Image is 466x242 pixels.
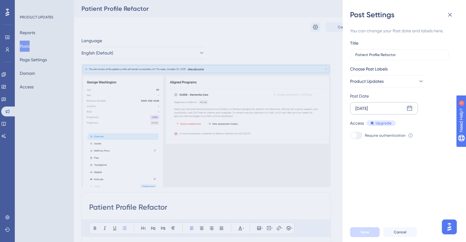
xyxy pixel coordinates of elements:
[361,230,369,235] span: Save
[350,65,388,73] span: Choose Post Labels
[350,75,424,87] button: Product Updates
[350,92,451,100] div: Post Date
[350,27,454,34] div: You can change your Post date and labels here.
[383,227,417,237] button: Cancel
[43,3,45,8] div: 1
[350,119,364,127] div: Access
[350,227,380,237] button: Save
[355,105,368,112] div: [DATE]
[350,10,459,20] div: Post Settings
[355,53,443,57] input: Type the value
[365,133,406,138] span: Require authentication
[14,2,39,9] span: Need Help?
[440,218,459,236] iframe: UserGuiding AI Assistant Launcher
[350,78,384,85] span: Product Updates
[394,230,406,235] span: Cancel
[350,39,358,47] div: Title
[376,121,391,126] span: Upgrade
